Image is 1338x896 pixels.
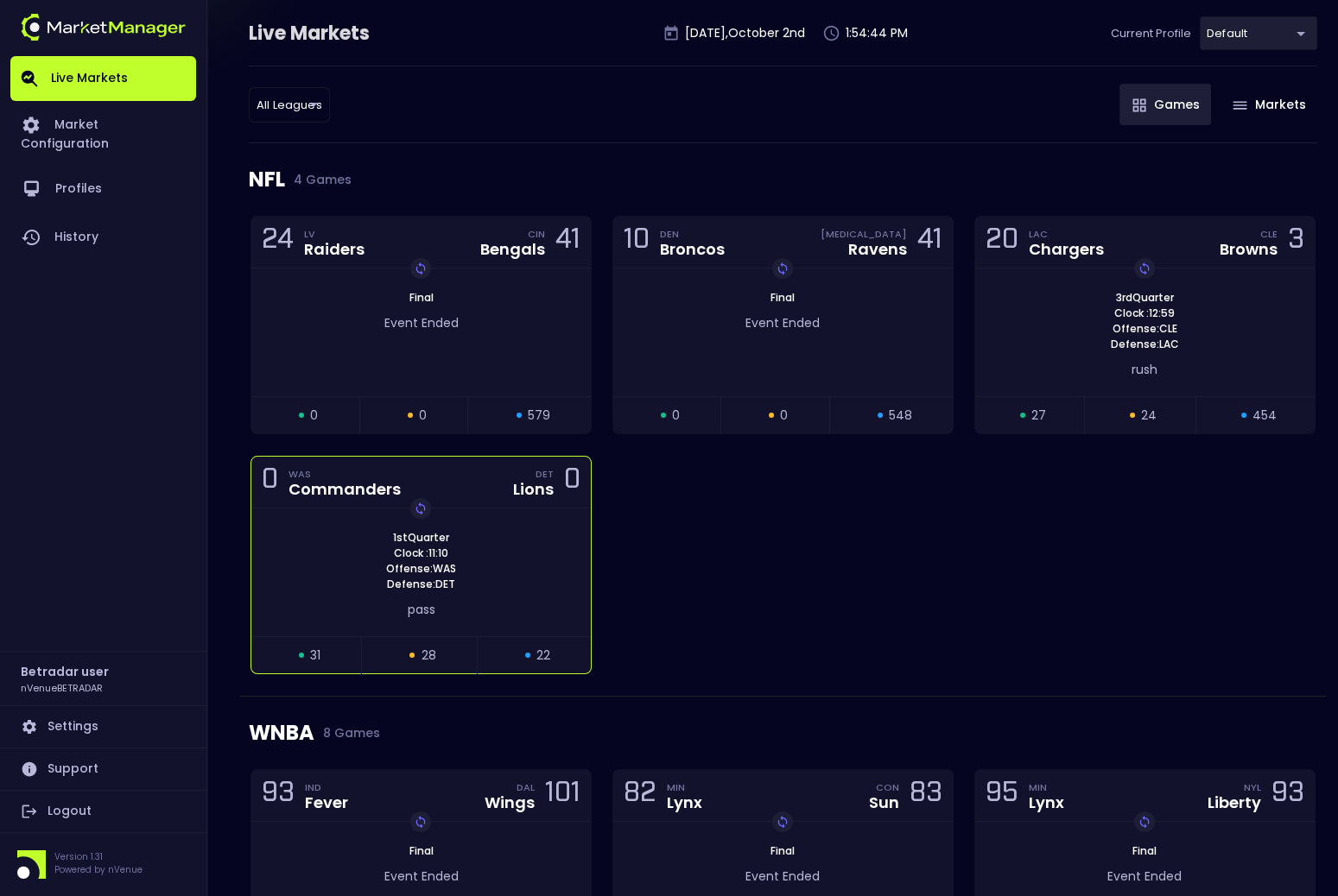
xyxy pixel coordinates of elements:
[780,407,788,425] span: 0
[685,24,805,42] p: [DATE] , October 2 nd
[672,407,680,425] span: 0
[304,227,365,241] div: LV
[624,226,650,258] div: 10
[776,262,789,275] img: replayImg
[1271,779,1304,811] div: 93
[1132,98,1146,112] img: gameIcon
[1200,16,1317,50] div: default
[249,87,330,123] div: default
[285,173,352,186] span: 4 Games
[1208,795,1261,811] div: Liberty
[21,662,109,681] h2: Betradar user
[389,546,453,561] span: Clock : 11:10
[249,697,1317,769] div: WNBA
[1132,361,1157,378] span: rush
[421,647,435,665] span: 28
[10,101,196,165] a: Market Configuration
[403,843,438,858] span: Final
[1288,226,1304,258] div: 3
[821,227,907,241] div: [MEDICAL_DATA]
[564,466,580,498] div: 0
[745,314,820,331] span: Event Ended
[917,226,942,258] div: 41
[1107,321,1183,337] span: Offense: CLE
[54,863,143,876] p: Powered by nVenue
[305,780,348,794] div: IND
[1029,780,1064,794] div: MIN
[480,242,545,257] div: Bengals
[289,467,401,481] div: WAS
[536,647,550,665] span: 22
[1260,227,1278,241] div: CLE
[310,407,318,425] span: 0
[1111,290,1179,306] span: 3rd Quarter
[414,815,428,829] img: replayImg
[528,227,545,241] div: CIN
[1106,337,1184,352] span: Defense: LAC
[419,407,427,425] span: 0
[407,601,434,618] span: pass
[382,577,460,592] span: Defense: DET
[388,530,454,546] span: 1st Quarter
[10,706,196,748] a: Settings
[414,502,428,515] img: replayImg
[304,242,365,257] div: Raiders
[414,262,428,275] img: replayImg
[624,779,656,811] div: 82
[262,226,294,258] div: 24
[1141,407,1157,425] span: 24
[776,815,789,829] img: replayImg
[1109,306,1180,321] span: Clock : 12:59
[381,561,461,577] span: Offense: WAS
[889,407,912,425] span: 548
[10,791,196,832] a: Logout
[545,779,580,811] div: 101
[1233,101,1247,110] img: gameIcon
[528,407,550,425] span: 579
[745,868,820,885] span: Event Ended
[10,56,196,101] a: Live Markets
[513,482,554,497] div: Lions
[986,779,1018,811] div: 95
[10,850,196,879] div: Version 1.31Powered by nVenue
[403,290,438,305] span: Final
[262,779,295,811] div: 93
[249,143,1317,216] div: NFL
[305,795,348,811] div: Fever
[848,242,907,257] div: Ravens
[1107,868,1182,885] span: Event Ended
[667,780,702,794] div: MIN
[54,850,143,863] p: Version 1.31
[10,213,196,262] a: History
[1127,843,1162,858] span: Final
[1244,780,1261,794] div: NYL
[262,466,278,498] div: 0
[660,227,725,241] div: DEN
[667,795,702,811] div: Lynx
[384,868,458,885] span: Event Ended
[21,681,103,694] h3: nVenueBETRADAR
[876,780,899,794] div: CON
[10,748,196,790] a: Support
[289,482,401,497] div: Commanders
[1031,407,1046,425] span: 27
[846,24,908,42] p: 1:54:44 PM
[986,226,1018,258] div: 20
[310,647,320,665] span: 31
[910,779,942,811] div: 83
[869,795,899,811] div: Sun
[314,726,380,740] span: 8 Games
[10,165,196,213] a: Profiles
[536,467,554,481] div: DET
[485,795,535,811] div: Wings
[1138,815,1151,829] img: replayImg
[1220,84,1317,125] button: Markets
[1252,407,1277,425] span: 454
[1029,795,1064,811] div: Lynx
[1029,242,1104,257] div: Chargers
[765,843,800,858] span: Final
[249,20,460,47] div: Live Markets
[765,290,800,305] span: Final
[1111,25,1191,42] p: Current Profile
[1119,84,1211,125] button: Games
